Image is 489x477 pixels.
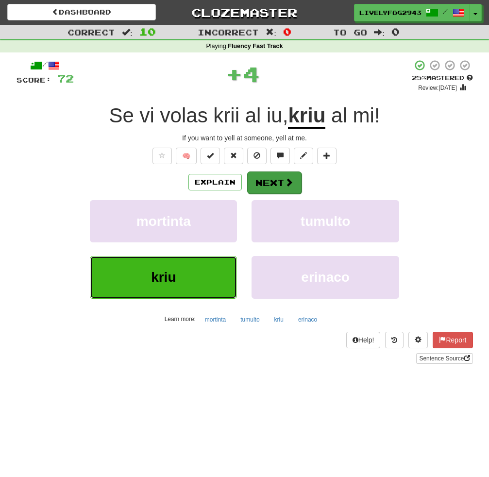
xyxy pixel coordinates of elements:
button: Help! [346,332,381,348]
button: mortinta [90,200,237,242]
u: kriu [288,104,325,129]
span: Se [109,104,134,127]
span: iu [267,104,283,127]
a: LivelyFog2943 / [354,4,470,21]
button: erinaco [293,312,322,327]
span: kriu [151,270,176,285]
span: 72 [57,72,74,85]
span: 4 [243,62,260,86]
button: mortinta [200,312,231,327]
span: 0 [283,26,291,37]
span: volas [160,104,208,127]
small: Learn more: [165,316,196,323]
span: al [331,104,347,127]
span: mi [353,104,374,127]
span: + [226,59,243,88]
div: If you want to yell at someone, yell at me. [17,133,473,143]
button: Explain [188,174,242,190]
a: Clozemaster [170,4,319,21]
span: : [266,28,276,36]
button: tumulto [235,312,265,327]
span: 10 [139,26,156,37]
button: Round history (alt+y) [385,332,404,348]
button: Report [433,332,472,348]
button: Reset to 0% Mastered (alt+r) [224,148,243,164]
span: tumulto [301,214,351,229]
button: kriu [90,256,237,298]
button: Ignore sentence (alt+i) [247,148,267,164]
span: vi [140,104,154,127]
a: Dashboard [7,4,156,20]
button: erinaco [252,256,399,298]
small: Review: [DATE] [418,85,457,91]
button: 🧠 [176,148,197,164]
span: mortinta [136,214,191,229]
span: : [122,28,133,36]
button: Next [247,171,302,194]
span: Score: [17,76,51,84]
span: 25 % [412,74,426,82]
span: al [245,104,261,127]
div: / [17,59,74,71]
span: Incorrect [198,27,259,37]
button: Edit sentence (alt+d) [294,148,313,164]
span: Correct [67,27,115,37]
span: : [374,28,385,36]
a: Sentence Source [416,353,472,364]
button: Discuss sentence (alt+u) [270,148,290,164]
strong: Fluency Fast Track [228,43,283,50]
span: ! [325,104,380,127]
span: LivelyFog2943 [359,8,422,17]
span: krii [213,104,239,127]
span: / [443,8,448,15]
button: Add to collection (alt+a) [317,148,337,164]
span: , [109,104,288,127]
button: Set this sentence to 100% Mastered (alt+m) [201,148,220,164]
span: erinaco [301,270,350,285]
span: 0 [391,26,400,37]
span: To go [333,27,367,37]
button: Favorite sentence (alt+f) [152,148,172,164]
div: Mastered [412,74,473,83]
button: tumulto [252,200,399,242]
button: kriu [269,312,289,327]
